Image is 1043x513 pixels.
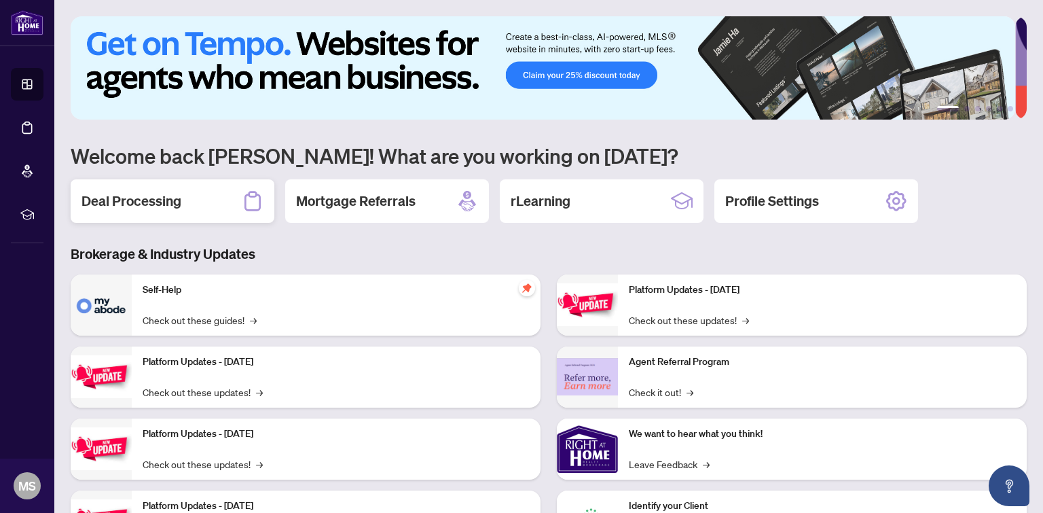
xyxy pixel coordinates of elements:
a: Leave Feedback→ [629,457,710,472]
img: Platform Updates - September 16, 2025 [71,355,132,398]
span: → [687,385,693,400]
button: 2 [964,106,970,111]
img: Slide 0 [71,16,1015,120]
a: Check out these guides!→ [143,313,257,328]
span: → [703,457,710,472]
span: → [250,313,257,328]
a: Check out these updates!→ [629,313,749,328]
img: Agent Referral Program [557,358,618,395]
p: Platform Updates - [DATE] [143,427,530,442]
span: → [256,457,263,472]
img: Platform Updates - June 23, 2025 [557,283,618,326]
h1: Welcome back [PERSON_NAME]! What are you working on [DATE]? [71,143,1027,169]
h3: Brokerage & Industry Updates [71,245,1027,264]
img: Platform Updates - July 21, 2025 [71,427,132,470]
a: Check it out!→ [629,385,693,400]
p: Platform Updates - [DATE] [629,283,1016,298]
a: Check out these updates!→ [143,457,263,472]
h2: rLearning [511,192,570,211]
h2: Profile Settings [725,192,819,211]
p: Platform Updates - [DATE] [143,355,530,370]
button: 6 [1008,106,1013,111]
h2: Deal Processing [81,192,181,211]
button: 1 [937,106,959,111]
img: logo [11,10,43,35]
a: Check out these updates!→ [143,385,263,400]
p: We want to hear what you think! [629,427,1016,442]
p: Agent Referral Program [629,355,1016,370]
span: pushpin [519,280,535,296]
button: 3 [975,106,981,111]
h2: Mortgage Referrals [296,192,416,211]
img: We want to hear what you think! [557,419,618,480]
button: 4 [986,106,991,111]
button: Open asap [989,465,1029,506]
p: Self-Help [143,283,530,298]
img: Self-Help [71,275,132,336]
span: → [256,385,263,400]
span: MS [18,476,36,495]
span: → [742,313,749,328]
button: 5 [997,106,1002,111]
